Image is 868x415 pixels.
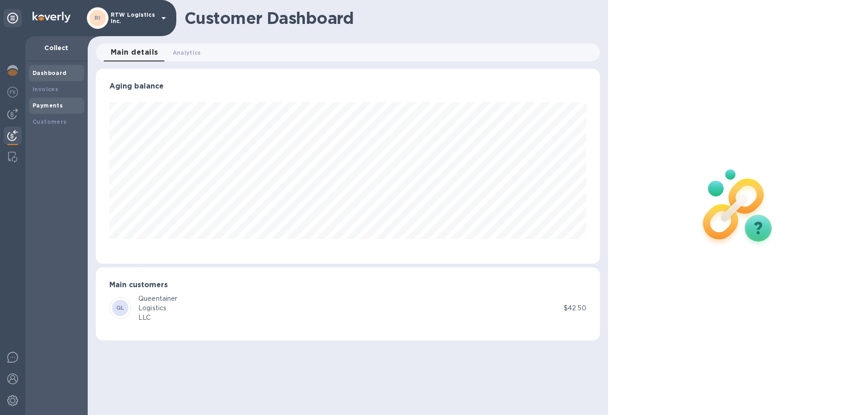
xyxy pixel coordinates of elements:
p: $42.50 [564,303,586,313]
span: Analytics [173,48,201,57]
div: Queentainer [138,294,177,303]
span: Main details [111,46,158,59]
p: RTW Logistics Inc. [111,12,156,24]
div: Unpin categories [4,9,22,27]
p: Collect [33,43,80,52]
b: Dashboard [33,70,67,76]
b: Invoices [33,86,58,93]
b: RI [94,14,101,21]
b: Payments [33,102,63,109]
b: QL [116,304,125,311]
h3: Aging balance [109,82,586,91]
h1: Customer Dashboard [184,9,594,28]
img: Logo [33,12,71,23]
div: Logistics [138,303,177,313]
div: LLC [138,313,177,322]
h3: Main customers [109,281,586,289]
b: Customers [33,118,67,125]
img: Foreign exchange [7,87,18,98]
